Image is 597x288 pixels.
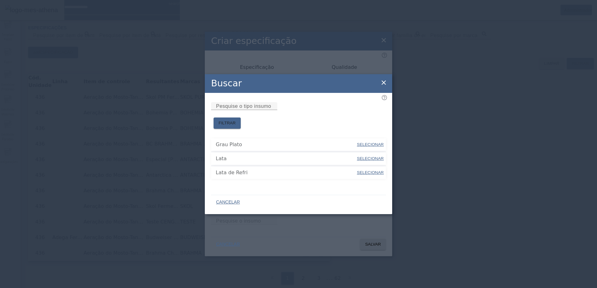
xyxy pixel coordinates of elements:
[360,239,386,250] button: SALVAR
[357,142,384,147] span: SELECIONAR
[219,120,236,126] span: FILTRAR
[216,169,356,176] span: Lata de Refri
[211,197,245,208] button: CANCELAR
[356,153,384,164] button: SELECIONAR
[214,118,241,129] button: FILTRAR
[356,167,384,178] button: SELECIONAR
[365,241,381,247] span: SALVAR
[357,170,384,175] span: SELECIONAR
[211,77,242,90] h2: Buscar
[216,199,240,205] span: CANCELAR
[211,239,245,250] button: CANCELAR
[356,139,384,150] button: SELECIONAR
[216,141,356,148] span: Grau Plato
[216,103,271,108] mat-label: Pesquise o tipo insumo
[357,156,384,161] span: SELECIONAR
[216,155,356,162] span: Lata
[216,241,240,247] span: CANCELAR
